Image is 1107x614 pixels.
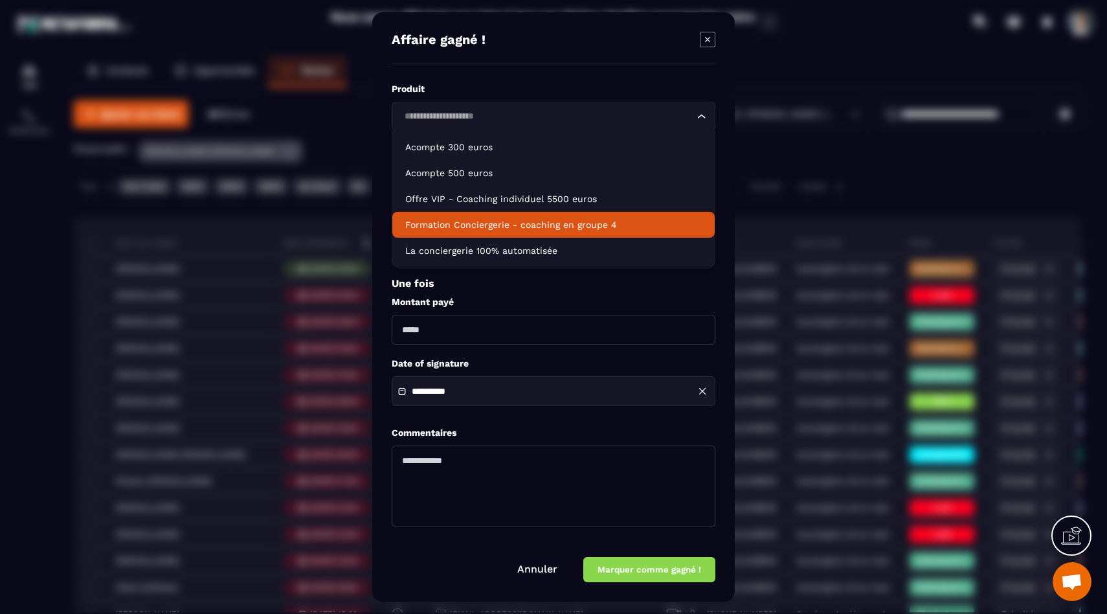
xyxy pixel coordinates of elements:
[392,102,715,131] div: Search for option
[392,358,715,370] label: Date of signature
[392,83,715,95] label: Produit
[392,277,715,290] p: Une fois
[583,557,715,582] button: Marquer comme gagné !
[405,218,702,231] p: Formation Conciergerie - coaching en groupe 4
[400,109,694,124] input: Search for option
[405,141,702,153] p: Acompte 300 euros
[517,563,557,575] a: Annuler
[405,192,702,205] p: Offre VIP - Coaching individuel 5500 euros
[405,166,702,179] p: Acompte 500 euros
[392,32,486,50] h4: Affaire gagné !
[405,244,702,257] p: La conciergerie 100% automatisée
[392,427,456,439] label: Commentaires
[1053,562,1091,601] div: Ouvrir le chat
[392,296,715,308] label: Montant payé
